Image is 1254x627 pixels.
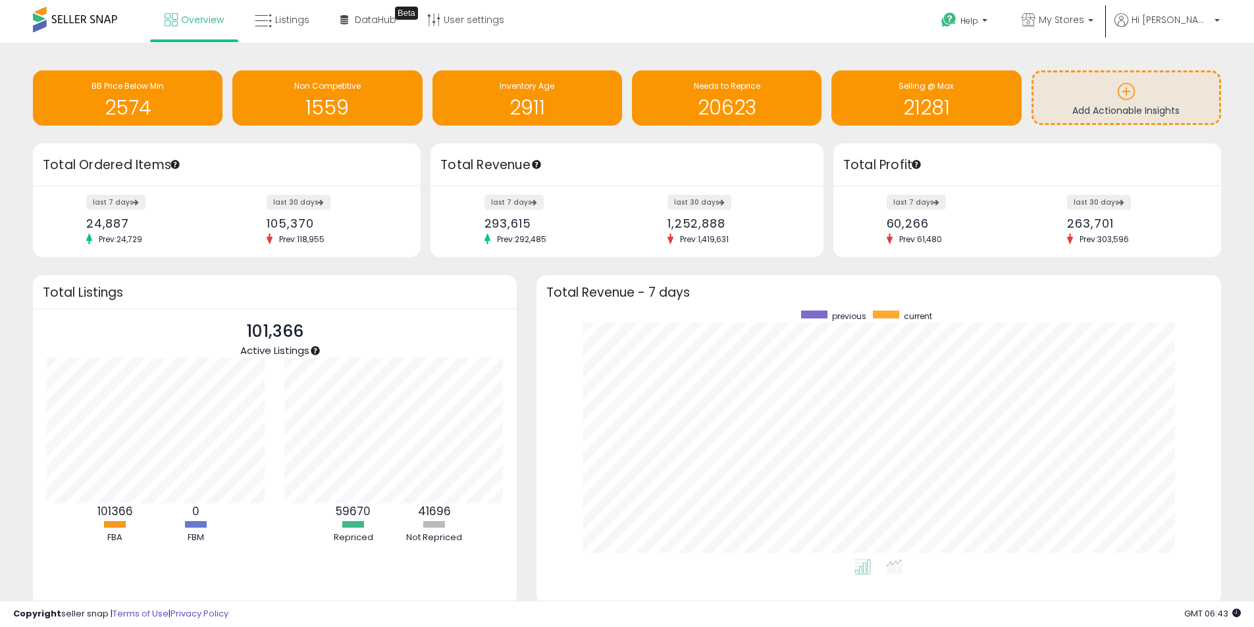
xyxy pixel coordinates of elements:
h3: Total Listings [43,288,507,297]
h1: 2574 [39,97,216,118]
div: 293,615 [484,216,617,230]
span: DataHub [355,13,396,26]
div: 24,887 [86,216,217,230]
div: Tooltip anchor [395,7,418,20]
span: Prev: 303,596 [1073,234,1136,245]
label: last 30 days [667,195,731,210]
span: Needs to Reprice [694,80,760,91]
a: Help [931,2,1001,43]
b: 59670 [336,503,371,519]
span: Prev: 61,480 [893,234,949,245]
span: My Stores [1039,13,1084,26]
div: Repriced [314,532,393,544]
div: FBM [157,532,236,544]
div: 263,701 [1067,216,1198,230]
div: Not Repriced [395,532,474,544]
a: Privacy Policy [170,607,228,620]
label: last 7 days [484,195,544,210]
a: Inventory Age 2911 [432,70,622,126]
div: seller snap | | [13,608,228,620]
span: Selling @ Max [899,80,954,91]
span: Active Listings [240,343,309,357]
h3: Total Revenue - 7 days [546,288,1211,297]
p: 101,366 [240,319,309,344]
b: 41696 [418,503,451,519]
h3: Total Ordered Items [43,156,411,174]
a: Non Competitive 1559 [232,70,422,126]
h1: 21281 [838,97,1014,118]
span: Help [960,15,978,26]
div: Tooltip anchor [531,159,542,170]
span: current [904,311,932,322]
span: previous [832,311,866,322]
div: FBA [76,532,155,544]
span: Prev: 24,729 [92,234,149,245]
h3: Total Revenue [440,156,814,174]
span: Inventory Age [500,80,554,91]
div: Tooltip anchor [309,345,321,357]
a: Hi [PERSON_NAME] [1114,13,1220,43]
label: last 30 days [1067,195,1131,210]
a: Selling @ Max 21281 [831,70,1021,126]
div: Tooltip anchor [910,159,922,170]
strong: Copyright [13,607,61,620]
label: last 7 days [86,195,145,210]
b: 101366 [97,503,133,519]
a: Add Actionable Insights [1033,72,1219,123]
div: 1,252,888 [667,216,800,230]
a: Terms of Use [113,607,169,620]
label: last 30 days [267,195,330,210]
span: Prev: 292,485 [490,234,553,245]
span: Hi [PERSON_NAME] [1132,13,1211,26]
i: Get Help [941,12,957,28]
span: Add Actionable Insights [1072,104,1180,117]
h1: 20623 [639,97,815,118]
h1: 2911 [439,97,615,118]
label: last 7 days [887,195,946,210]
span: BB Price Below Min [91,80,164,91]
span: Non Competitive [294,80,361,91]
div: Tooltip anchor [169,159,181,170]
span: 2025-08-18 06:43 GMT [1184,607,1241,620]
div: 60,266 [887,216,1018,230]
h1: 1559 [239,97,415,118]
h3: Total Profit [843,156,1211,174]
a: BB Price Below Min 2574 [33,70,222,126]
b: 0 [192,503,199,519]
a: Needs to Reprice 20623 [632,70,822,126]
span: Overview [181,13,224,26]
span: Prev: 1,419,631 [673,234,735,245]
span: Prev: 118,955 [273,234,331,245]
span: Listings [275,13,309,26]
div: 105,370 [267,216,398,230]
